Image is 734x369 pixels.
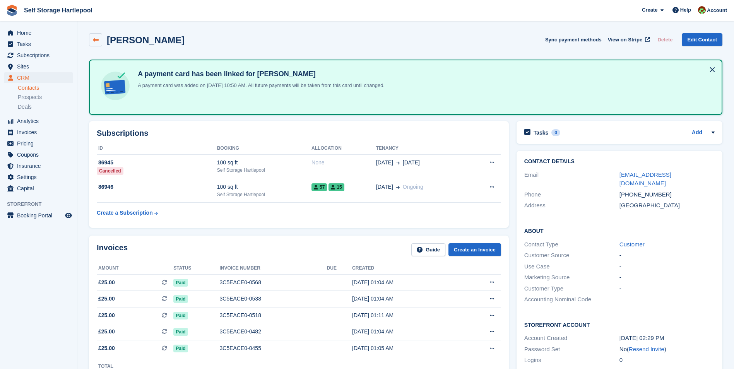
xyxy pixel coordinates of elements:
[524,295,619,304] div: Accounting Nominal Code
[217,142,311,155] th: Booking
[97,183,217,191] div: 86946
[173,295,188,303] span: Paid
[619,241,645,248] a: Customer
[4,127,73,138] a: menu
[619,356,715,365] div: 0
[619,251,715,260] div: -
[173,279,188,287] span: Paid
[17,116,63,126] span: Analytics
[173,345,188,352] span: Paid
[524,251,619,260] div: Customer Source
[524,262,619,271] div: Use Case
[173,328,188,336] span: Paid
[524,321,715,328] h2: Storefront Account
[7,200,77,208] span: Storefront
[619,273,715,282] div: -
[21,4,96,17] a: Self Storage Hartlepool
[608,36,642,44] span: View on Stripe
[524,356,619,365] div: Logins
[619,284,715,293] div: -
[311,159,376,167] div: None
[411,243,445,256] a: Guide
[97,159,217,167] div: 86945
[524,227,715,234] h2: About
[17,61,63,72] span: Sites
[524,159,715,165] h2: Contact Details
[352,278,459,287] div: [DATE] 01:04 AM
[17,27,63,38] span: Home
[135,82,385,89] p: A payment card was added on [DATE] 10:50 AM. All future payments will be taken from this card unt...
[524,345,619,354] div: Password Set
[4,210,73,221] a: menu
[329,183,344,191] span: 15
[403,159,420,167] span: [DATE]
[524,171,619,188] div: Email
[17,172,63,183] span: Settings
[4,72,73,83] a: menu
[17,210,63,221] span: Booking Portal
[311,142,376,155] th: Allocation
[98,328,115,336] span: £25.00
[352,295,459,303] div: [DATE] 01:04 AM
[4,50,73,61] a: menu
[545,33,602,46] button: Sync payment methods
[97,206,158,220] a: Create a Subscription
[97,167,123,175] div: Cancelled
[17,50,63,61] span: Subscriptions
[217,183,311,191] div: 100 sq ft
[352,311,459,319] div: [DATE] 01:11 AM
[627,346,666,352] span: ( )
[220,328,327,336] div: 3C5EACE0-0482
[698,6,706,14] img: Woods Removals
[173,262,219,275] th: Status
[4,161,73,171] a: menu
[605,33,652,46] a: View on Stripe
[4,138,73,149] a: menu
[98,311,115,319] span: £25.00
[17,127,63,138] span: Invoices
[99,70,132,102] img: card-linked-ebf98d0992dc2aeb22e95c0e3c79077019eb2392cfd83c6a337811c24bc77127.svg
[619,171,671,187] a: [EMAIL_ADDRESS][DOMAIN_NAME]
[98,278,115,287] span: £25.00
[6,5,18,16] img: stora-icon-8386f47178a22dfd0bd8f6a31ec36ba5ce8667c1dd55bd0f319d3a0aa187defe.svg
[17,183,63,194] span: Capital
[173,312,188,319] span: Paid
[692,128,702,137] a: Add
[352,344,459,352] div: [DATE] 01:05 AM
[524,201,619,210] div: Address
[220,295,327,303] div: 3C5EACE0-0538
[4,172,73,183] a: menu
[17,161,63,171] span: Insurance
[707,7,727,14] span: Account
[17,149,63,160] span: Coupons
[4,149,73,160] a: menu
[4,116,73,126] a: menu
[107,35,185,45] h2: [PERSON_NAME]
[551,129,560,136] div: 0
[98,295,115,303] span: £25.00
[220,278,327,287] div: 3C5EACE0-0568
[18,84,73,92] a: Contacts
[220,344,327,352] div: 3C5EACE0-0455
[629,346,664,352] a: Resend Invite
[97,129,501,138] h2: Subscriptions
[352,328,459,336] div: [DATE] 01:04 AM
[619,190,715,199] div: [PHONE_NUMBER]
[311,183,327,191] span: 57
[17,39,63,50] span: Tasks
[534,129,549,136] h2: Tasks
[403,184,423,190] span: Ongoing
[98,344,115,352] span: £25.00
[217,191,311,198] div: Self Storage Hartlepool
[18,103,73,111] a: Deals
[97,243,128,256] h2: Invoices
[642,6,657,14] span: Create
[64,211,73,220] a: Preview store
[217,167,311,174] div: Self Storage Hartlepool
[4,39,73,50] a: menu
[376,159,393,167] span: [DATE]
[97,262,173,275] th: Amount
[97,142,217,155] th: ID
[524,240,619,249] div: Contact Type
[619,262,715,271] div: -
